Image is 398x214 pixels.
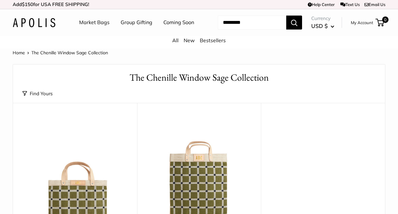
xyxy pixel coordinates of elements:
a: Text Us [340,2,360,7]
input: Search... [218,16,286,30]
span: 0 [382,17,389,23]
a: Email Us [364,2,385,7]
a: Group Gifting [121,18,152,27]
span: USD $ [311,23,328,29]
a: Market Bags [79,18,110,27]
h1: The Chenille Window Sage Collection [22,71,376,84]
span: Currency [311,14,334,23]
a: My Account [351,19,373,26]
a: 0 [376,19,384,26]
span: The Chenille Window Sage Collection [31,50,108,56]
a: All [172,37,179,43]
button: Search [286,16,302,30]
img: Apolis [13,18,55,27]
a: Coming Soon [163,18,194,27]
button: USD $ [311,21,334,31]
span: $150 [22,1,33,7]
a: Home [13,50,25,56]
button: Find Yours [22,89,53,98]
nav: Breadcrumb [13,49,108,57]
a: Bestsellers [200,37,226,43]
a: New [184,37,195,43]
a: Help Center [308,2,335,7]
